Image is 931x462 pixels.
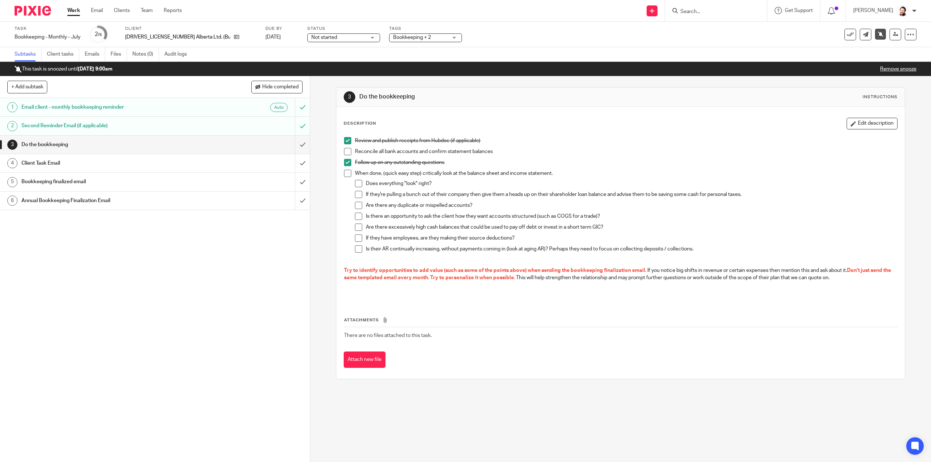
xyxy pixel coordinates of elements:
[7,121,17,131] div: 2
[111,47,127,61] a: Files
[344,318,379,322] span: Attachments
[21,102,199,113] h1: Email client - monthly bookkeeping reminder
[164,7,182,14] a: Reports
[125,33,230,41] p: [DRIVERS_LICENSE_NUMBER] Alberta Ltd. (Bueckert)
[132,47,159,61] a: Notes (0)
[344,333,432,338] span: There are no files attached to this task.
[366,191,897,198] p: If they're pulling a bunch out of their company then give them a heads up on their shareholder lo...
[344,351,385,368] button: Attach new file
[344,268,892,280] span: Don't just send the same templated email every month. Try to personalize it when possible.
[847,118,898,129] button: Edit description
[265,35,281,40] span: [DATE]
[344,91,355,103] div: 3
[393,35,431,40] span: Bookkeeping + 2
[270,103,288,112] div: Auto
[389,26,462,32] label: Tags
[366,245,897,253] p: Is their AR continually increasing, without payments coming in (look at aging AR)? Perhaps they n...
[897,5,908,17] img: Jayde%20Headshot.jpg
[85,47,105,61] a: Emails
[15,65,112,73] p: This task is snoozed until
[7,81,47,93] button: + Add subtask
[21,158,199,169] h1: Client Task Email
[7,177,17,187] div: 5
[262,84,299,90] span: Hide completed
[21,176,199,187] h1: Bookkeeping finalized email
[785,8,813,13] span: Get Support
[355,148,897,155] p: Reconcile all bank accounts and confirm statement balances
[15,26,80,32] label: Task
[355,137,897,144] p: Review and publish receipts from Hubdoc (if applicable)
[853,7,893,14] p: [PERSON_NAME]
[91,7,103,14] a: Email
[21,195,199,206] h1: Annual Bookkeeping Finalization Email
[15,47,41,61] a: Subtasks
[366,213,897,220] p: Is there an opportunity to ask the client how they want accounts structured (such as COGS for a t...
[114,7,130,14] a: Clients
[125,26,256,32] label: Client
[355,170,897,177] p: When done, (quick easy step) critically look at the balance sheet and income statement.
[311,35,337,40] span: Not started
[366,224,897,231] p: Are there excessively high cash balances that could be used to pay off debt or invest in a short ...
[47,47,79,61] a: Client tasks
[141,7,153,14] a: Team
[863,94,898,100] div: Instructions
[7,158,17,168] div: 4
[366,202,897,209] p: Are there any duplicate or mispelled accounts?
[366,234,897,242] p: If they have employees, are they making their source deductions?
[21,120,199,131] h1: Second Reminder Email (if applicable)
[67,7,80,14] a: Work
[15,6,51,16] img: Pixie
[880,67,916,72] a: Remove snooze
[344,267,897,282] p: If you notice big shifts in revenue or certain expenses then mention this and ask about it. This ...
[15,33,80,41] div: Bookkeeping - Monthly - July
[366,180,897,187] p: Does everything "look" right?
[344,268,646,273] span: Try to identify opportunities to add value (such as some of the points above) when sending the bo...
[355,159,897,166] p: Follow up on any outstanding questions
[78,67,112,72] b: [DATE] 9:00am
[7,140,17,150] div: 3
[95,30,102,39] div: 2
[359,93,636,101] h1: Do the bookkeeping
[680,9,745,15] input: Search
[251,81,303,93] button: Hide completed
[164,47,192,61] a: Audit logs
[21,139,199,150] h1: Do the bookkeeping
[98,33,102,37] small: /6
[7,196,17,206] div: 6
[265,26,298,32] label: Due by
[7,102,17,112] div: 1
[307,26,380,32] label: Status
[344,121,376,126] p: Description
